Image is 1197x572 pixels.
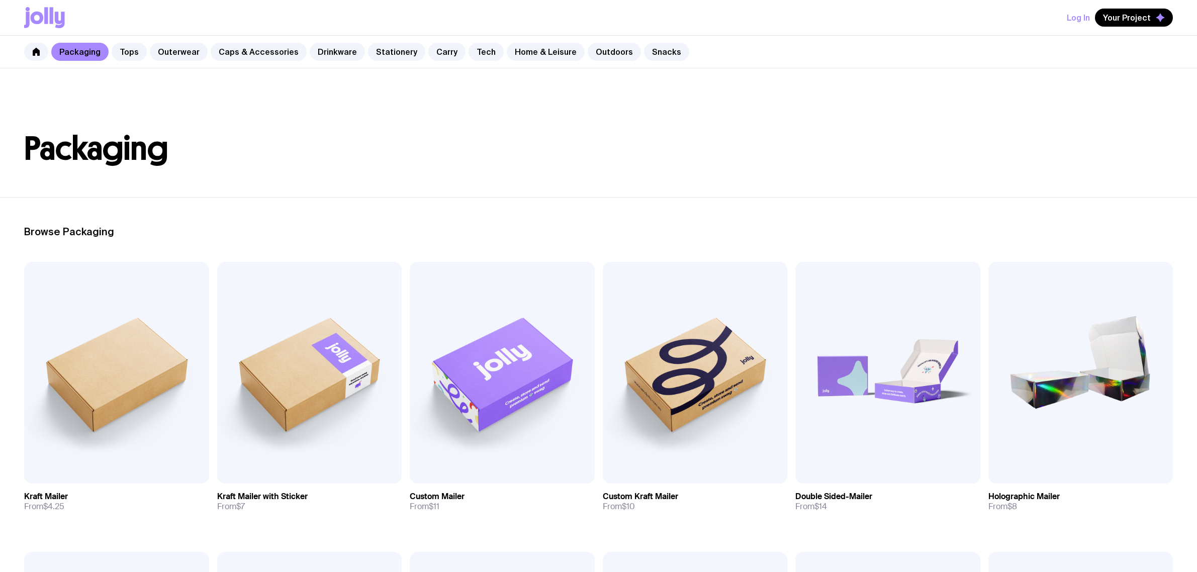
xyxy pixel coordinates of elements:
a: Caps & Accessories [211,43,307,61]
h2: Browse Packaging [24,226,1173,238]
button: Your Project [1095,9,1173,27]
h3: Custom Mailer [410,492,465,502]
h3: Kraft Mailer [24,492,68,502]
a: Drinkware [310,43,365,61]
span: $10 [622,501,635,512]
span: From [988,502,1017,512]
a: Holographic MailerFrom$8 [988,484,1173,520]
a: Carry [428,43,466,61]
a: Custom Kraft MailerFrom$10 [603,484,788,520]
span: From [24,502,64,512]
span: $14 [814,501,827,512]
a: Packaging [51,43,109,61]
span: $8 [1007,501,1017,512]
h3: Holographic Mailer [988,492,1060,502]
a: Kraft Mailer with StickerFrom$7 [217,484,402,520]
span: $7 [236,501,245,512]
a: Outdoors [588,43,641,61]
a: Custom MailerFrom$11 [410,484,595,520]
a: Home & Leisure [507,43,585,61]
h3: Double Sided-Mailer [795,492,872,502]
span: $11 [429,501,439,512]
span: Your Project [1103,13,1151,23]
span: From [603,502,635,512]
button: Log In [1067,9,1090,27]
a: Outerwear [150,43,208,61]
a: Stationery [368,43,425,61]
a: Kraft MailerFrom$4.25 [24,484,209,520]
h3: Kraft Mailer with Sticker [217,492,308,502]
a: Snacks [644,43,689,61]
a: Tops [112,43,147,61]
span: From [410,502,439,512]
span: $4.25 [43,501,64,512]
span: From [217,502,245,512]
a: Tech [469,43,504,61]
h3: Custom Kraft Mailer [603,492,678,502]
h1: Packaging [24,133,1173,165]
a: Double Sided-MailerFrom$14 [795,484,980,520]
span: From [795,502,827,512]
